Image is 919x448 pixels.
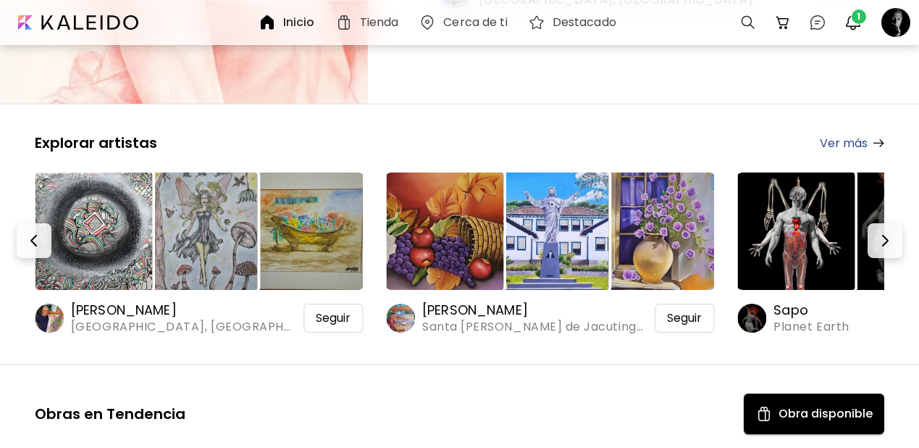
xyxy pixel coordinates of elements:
[35,405,185,423] h5: Obras en Tendencia
[316,311,351,325] span: Seguir
[553,17,616,28] h6: Destacado
[779,405,873,423] h5: Obra disponible
[876,232,894,249] img: Next-button
[246,173,363,290] img: https://cdn.kaleido.art/CDN/Artwork/175094/Thumbnail/medium.webp?updated=776428
[841,10,865,35] button: bellIcon1
[667,311,702,325] span: Seguir
[35,170,363,335] a: https://cdn.kaleido.art/CDN/Artwork/174846/Thumbnail/large.webp?updated=775277https://cdn.kaleido...
[491,173,608,290] img: https://cdn.kaleido.art/CDN/Artwork/175180/Thumbnail/medium.webp?updated=776849
[71,319,293,335] span: [GEOGRAPHIC_DATA], [GEOGRAPHIC_DATA]
[744,394,884,434] button: Available ArtObra disponible
[259,14,321,31] a: Inicio
[737,173,855,290] img: https://cdn.kaleido.art/CDN/Artwork/174963/Thumbnail/large.webp?updated=775810
[655,304,714,333] div: Seguir
[422,302,644,319] h6: [PERSON_NAME]
[774,14,792,31] img: cart
[820,134,884,152] a: Ver más
[386,173,503,290] img: https://cdn.kaleido.art/CDN/Artwork/175178/Thumbnail/large.webp?updated=776844
[868,223,902,258] button: Next-button
[809,14,826,31] img: chatIcon
[17,223,51,258] button: Prev-button
[773,319,868,335] span: Planet Earth
[335,14,405,31] a: Tienda
[360,17,399,28] h6: Tienda
[422,319,644,335] span: Santa [PERSON_NAME] de Jacutinga, [GEOGRAPHIC_DATA]
[283,17,315,28] h6: Inicio
[873,139,884,147] img: arrow-right
[419,14,513,31] a: Cerca de ti
[25,232,43,249] img: Prev-button
[852,9,866,24] span: 1
[844,14,862,31] img: bellIcon
[35,173,152,290] img: https://cdn.kaleido.art/CDN/Artwork/174846/Thumbnail/large.webp?updated=775277
[597,173,714,290] img: https://cdn.kaleido.art/CDN/Artwork/175181/Thumbnail/medium.webp?updated=776853
[528,14,622,31] a: Destacado
[773,302,868,319] h6: Sapo
[35,133,157,152] h5: Explorar artistas
[140,173,257,290] img: https://cdn.kaleido.art/CDN/Artwork/175192/Thumbnail/medium.webp?updated=776895
[443,17,507,28] h6: Cerca de ti
[71,302,293,319] h6: [PERSON_NAME]
[303,304,363,333] div: Seguir
[386,170,714,335] a: https://cdn.kaleido.art/CDN/Artwork/175178/Thumbnail/large.webp?updated=776844https://cdn.kaleido...
[755,405,773,423] img: Available Art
